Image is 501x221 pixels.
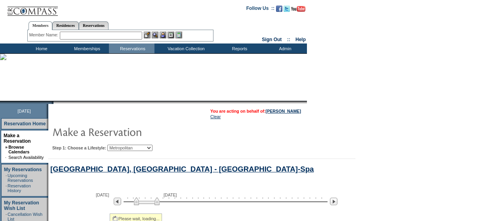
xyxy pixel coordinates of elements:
[50,165,314,173] a: [GEOGRAPHIC_DATA], [GEOGRAPHIC_DATA] - [GEOGRAPHIC_DATA]-Spa
[4,167,42,172] a: My Reservations
[8,173,33,183] a: Upcoming Reservations
[276,6,282,12] img: Become our fan on Facebook
[266,109,301,113] a: [PERSON_NAME]
[152,32,158,38] img: View
[246,5,274,14] td: Follow Us ::
[6,173,7,183] td: ·
[330,198,337,205] img: Next
[287,37,290,42] span: ::
[29,32,60,38] div: Member Name:
[4,121,46,127] a: Reservation Home
[261,43,307,53] td: Admin
[79,21,109,30] a: Reservations
[63,43,109,53] td: Memberships
[52,145,106,150] b: Step 1: Choose a Lifestyle:
[291,8,305,13] a: Subscribe to our YouTube Channel
[144,32,150,38] img: b_edit.gif
[284,8,290,13] a: Follow us on Twitter
[29,21,53,30] a: Members
[52,124,211,140] img: pgTtlMakeReservation.gif
[18,43,63,53] td: Home
[8,155,44,160] a: Search Availability
[168,32,174,38] img: Reservations
[52,21,79,30] a: Residences
[164,193,177,197] span: [DATE]
[210,114,221,119] a: Clear
[216,43,261,53] td: Reports
[154,43,216,53] td: Vacation Collection
[4,133,31,144] a: Make a Reservation
[276,8,282,13] a: Become our fan on Facebook
[109,43,154,53] td: Reservations
[262,37,282,42] a: Sign Out
[295,37,306,42] a: Help
[4,200,39,211] a: My Reservation Wish List
[175,32,182,38] img: b_calculator.gif
[114,198,121,205] img: Previous
[51,101,53,104] img: promoShadowLeftCorner.gif
[210,109,301,113] span: You are acting on behalf of:
[53,101,54,104] img: blank.gif
[17,109,31,113] span: [DATE]
[6,183,7,193] td: ·
[5,155,8,160] td: ·
[96,193,109,197] span: [DATE]
[291,6,305,12] img: Subscribe to our YouTube Channel
[284,6,290,12] img: Follow us on Twitter
[8,145,29,154] a: Browse Calendars
[160,32,166,38] img: Impersonate
[5,145,8,149] b: »
[8,183,31,193] a: Reservation History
